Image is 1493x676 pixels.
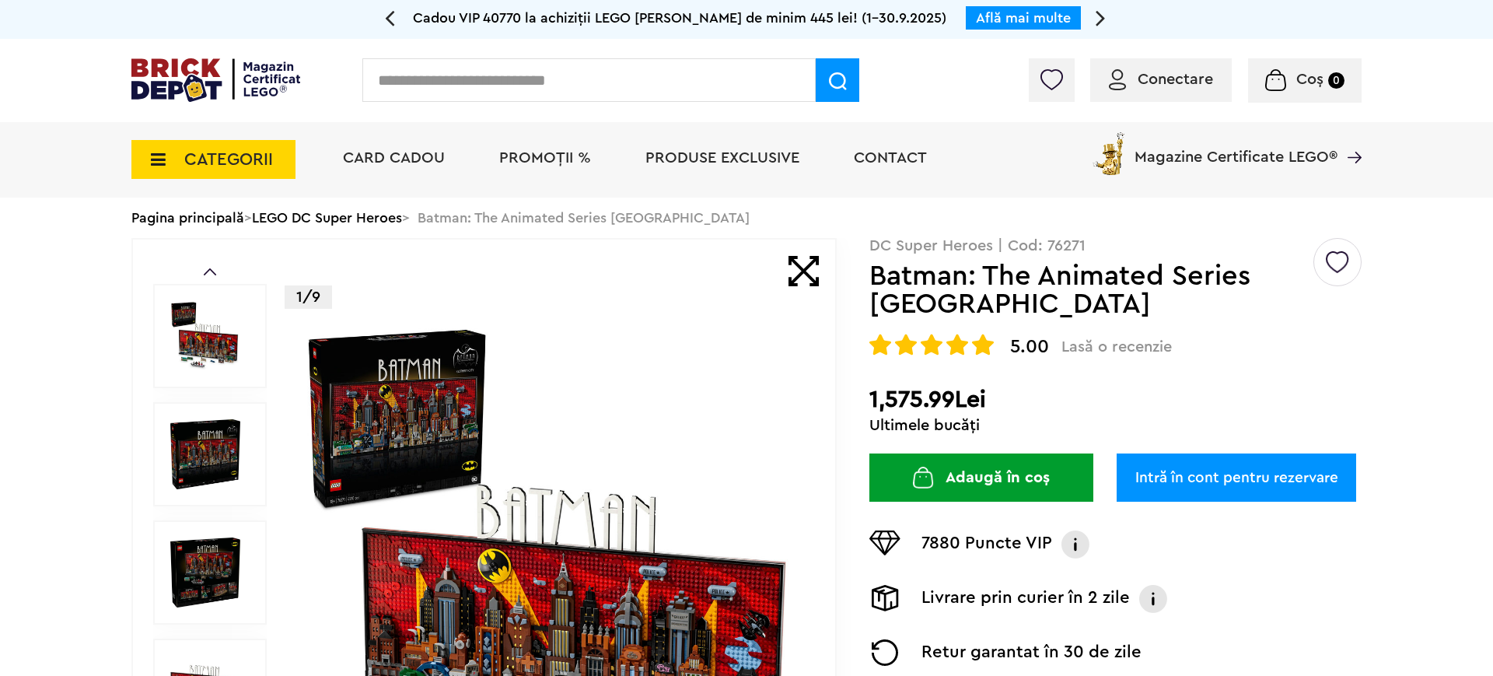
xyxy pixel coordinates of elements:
[1117,454,1356,502] a: Intră în cont pentru rezervare
[1296,72,1323,87] span: Coș
[869,418,1362,433] div: Ultimele bucăți
[1138,585,1169,613] img: Info livrare prin curier
[499,150,591,166] a: PROMOȚII %
[204,268,216,275] a: Prev
[1138,72,1213,87] span: Conectare
[413,11,946,25] span: Cadou VIP 40770 la achiziții LEGO [PERSON_NAME] de minim 445 lei! (1-30.9.2025)
[131,211,244,225] a: Pagina principală
[184,151,273,168] span: CATEGORII
[869,454,1093,502] button: Adaugă în coș
[252,211,402,225] a: LEGO DC Super Heroes
[1109,72,1213,87] a: Conectare
[869,585,900,611] img: Livrare
[976,11,1071,25] a: Află mai multe
[921,334,942,356] img: Evaluare cu stele
[1010,338,1049,356] span: 5.00
[869,639,900,666] img: Returnare
[170,538,240,608] img: Batman: The Animated Series Gotham City LEGO 76271
[645,150,799,166] a: Produse exclusive
[869,334,891,356] img: Evaluare cu stele
[869,531,900,555] img: Puncte VIP
[170,419,240,489] img: Batman: The Animated Series Gotham City
[921,639,1142,666] p: Retur garantat în 30 de zile
[285,285,332,309] p: 1/9
[921,531,1052,559] p: 7880 Puncte VIP
[1135,129,1337,165] span: Magazine Certificate LEGO®
[869,262,1311,318] h1: Batman: The Animated Series [GEOGRAPHIC_DATA]
[946,334,968,356] img: Evaluare cu stele
[895,334,917,356] img: Evaluare cu stele
[921,585,1130,613] p: Livrare prin curier în 2 zile
[1060,531,1091,559] img: Info VIP
[1337,129,1362,145] a: Magazine Certificate LEGO®
[869,386,1362,414] h2: 1,575.99Lei
[170,301,240,371] img: Batman: The Animated Series Gotham City
[1061,338,1172,356] span: Lasă o recenzie
[972,334,994,356] img: Evaluare cu stele
[131,198,1362,238] div: > > Batman: The Animated Series [GEOGRAPHIC_DATA]
[1328,72,1344,89] small: 0
[869,238,1362,254] p: DC Super Heroes | Cod: 76271
[854,150,927,166] a: Contact
[343,150,445,166] a: Card Cadou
